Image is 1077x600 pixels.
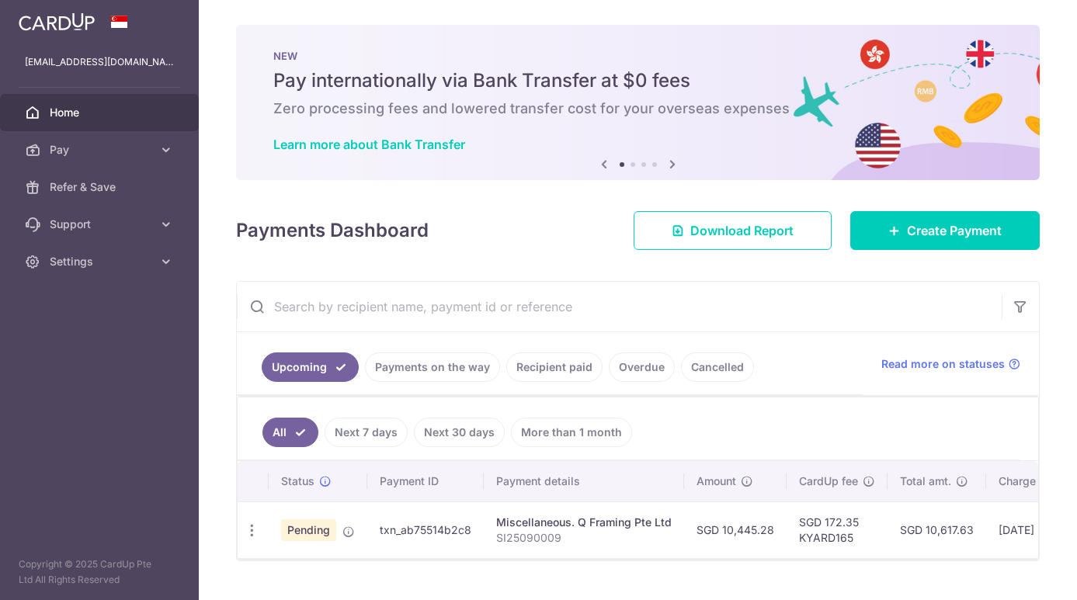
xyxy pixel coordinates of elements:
[414,418,505,447] a: Next 30 days
[697,473,736,489] span: Amount
[684,501,787,558] td: SGD 10,445.28
[367,501,484,558] td: txn_ab75514b2c8
[50,217,152,232] span: Support
[888,501,986,558] td: SGD 10,617.63
[907,221,1002,240] span: Create Payment
[367,461,484,501] th: Payment ID
[900,473,951,489] span: Total amt.
[511,418,632,447] a: More than 1 month
[325,418,408,447] a: Next 7 days
[634,211,832,250] a: Download Report
[50,179,152,195] span: Refer & Save
[881,356,1020,372] a: Read more on statuses
[50,142,152,158] span: Pay
[496,530,672,546] p: SI25090009
[236,217,429,245] h4: Payments Dashboard
[690,221,794,240] span: Download Report
[237,282,1002,331] input: Search by recipient name, payment id or reference
[787,501,888,558] td: SGD 172.35 KYARD165
[273,68,1002,93] h5: Pay internationally via Bank Transfer at $0 fees
[281,519,336,541] span: Pending
[799,473,858,489] span: CardUp fee
[50,105,152,120] span: Home
[25,54,174,70] p: [EMAIL_ADDRESS][DOMAIN_NAME]
[273,137,465,152] a: Learn more about Bank Transfer
[484,461,684,501] th: Payment details
[365,352,500,382] a: Payments on the way
[262,418,318,447] a: All
[273,99,1002,118] h6: Zero processing fees and lowered transfer cost for your overseas expenses
[273,50,1002,62] p: NEW
[681,352,754,382] a: Cancelled
[999,473,1062,489] span: Charge date
[281,473,314,489] span: Status
[609,352,675,382] a: Overdue
[881,356,1005,372] span: Read more on statuses
[850,211,1040,250] a: Create Payment
[50,254,152,269] span: Settings
[262,352,359,382] a: Upcoming
[19,12,95,31] img: CardUp
[506,352,603,382] a: Recipient paid
[496,515,672,530] div: Miscellaneous. Q Framing Pte Ltd
[236,25,1040,180] img: Bank transfer banner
